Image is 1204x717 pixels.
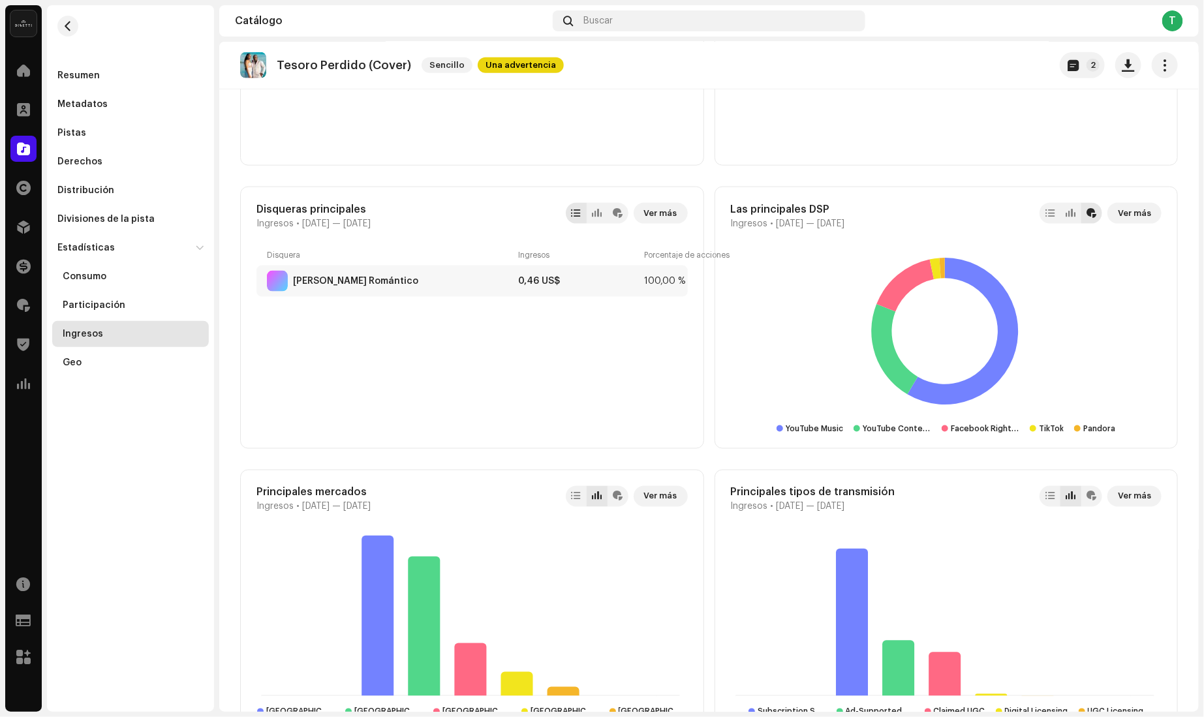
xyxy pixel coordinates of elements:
div: Digital Licensing [1005,707,1068,717]
p-badge: 2 [1087,59,1100,72]
div: Disquera [267,250,513,260]
div: Principales tipos de transmisión [731,486,895,499]
div: Subscription Streaming [758,707,826,717]
span: Ver más [1118,483,1151,510]
p: Tesoro Perdido (Cover) [277,59,411,72]
button: Ver más [634,203,688,224]
re-m-nav-item: Resumen [52,63,209,89]
div: Ingresos [518,250,639,260]
div: Las principales DSP [731,203,845,216]
div: Facebook Rights Manager [951,423,1019,434]
div: Colombia [354,707,423,717]
div: Ingresos [63,329,103,339]
div: Claimed UGC [934,707,985,717]
re-m-nav-item: Participación [52,292,209,318]
span: Ver más [644,483,677,510]
div: Metadatos [57,99,108,110]
span: • [771,219,774,229]
span: • [296,219,300,229]
div: Ecuador [442,707,511,717]
re-m-nav-item: Geo [52,350,209,376]
span: Sencillo [422,57,472,73]
re-m-nav-item: Pistas [52,120,209,146]
span: [DATE] — [DATE] [302,502,371,512]
div: Estadísticas [57,243,115,253]
re-m-nav-item: Metadatos [52,91,209,117]
div: Resumen [57,70,100,81]
div: Ad-Supported Streaming [846,707,914,717]
div: UGC Licensing [1088,707,1144,717]
div: Distribución [57,185,114,196]
div: Disqueras principales [256,203,371,216]
span: • [296,502,300,512]
img: 51a899c0-72e5-424c-a606-e47267043ca8 [240,52,266,78]
div: 100,00 % [645,276,677,286]
re-m-nav-dropdown: Estadísticas [52,235,209,376]
div: Norway [531,707,599,717]
div: 0,46 US$ [518,276,639,286]
span: Ver más [644,200,677,226]
img: 02a7c2d3-3c89-4098-b12f-2ff2945c95ee [10,10,37,37]
button: Ver más [1107,203,1162,224]
span: Una advertencia [478,57,564,73]
div: Divisiones de la pista [57,214,155,224]
re-m-nav-item: Distribución [52,177,209,204]
span: Ingresos [731,219,768,229]
div: YouTube Content ID [863,423,931,434]
re-m-nav-item: Divisiones de la pista [52,206,209,232]
div: Switzerland [619,707,687,717]
span: Ingresos [256,502,294,512]
span: • [771,502,774,512]
div: Pandora [1083,423,1115,434]
div: Porcentaje de acciones [645,250,677,260]
div: Participación [63,300,125,311]
span: [DATE] — [DATE] [777,219,845,229]
re-m-nav-item: Derechos [52,149,209,175]
span: Ingresos [731,502,768,512]
span: Ingresos [256,219,294,229]
re-m-nav-item: Ingresos [52,321,209,347]
button: Ver más [1107,486,1162,507]
span: [DATE] — [DATE] [302,219,371,229]
div: Consumo [63,271,106,282]
span: Ver más [1118,200,1151,226]
button: 2 [1060,52,1105,78]
div: Geo [63,358,82,368]
re-m-nav-item: Consumo [52,264,209,290]
div: Derechos [57,157,102,167]
div: Catálogo [235,16,548,26]
div: YouTube Music [786,423,843,434]
button: Ver más [634,486,688,507]
div: Alex El Romántico [293,276,418,286]
div: Principales mercados [256,486,371,499]
span: Buscar [583,16,613,26]
div: Pistas [57,128,86,138]
span: [DATE] — [DATE] [777,502,845,512]
div: United States of America [266,707,335,717]
div: TikTok [1039,423,1064,434]
div: T [1162,10,1183,31]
